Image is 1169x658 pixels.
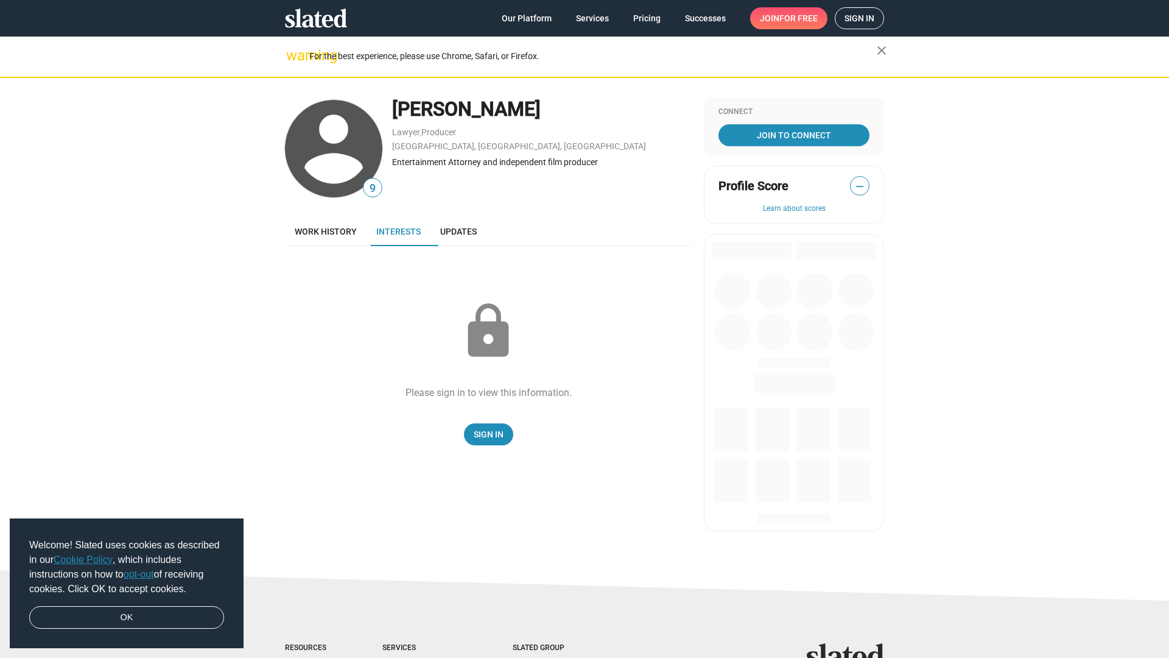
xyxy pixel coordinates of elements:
span: Services [576,7,609,29]
a: Work history [285,217,367,246]
div: Please sign in to view this information. [405,386,572,399]
button: Learn about scores [718,204,869,214]
a: Join To Connect [718,124,869,146]
a: opt-out [124,569,154,579]
span: 9 [363,180,382,197]
span: for free [779,7,818,29]
div: For the best experience, please use Chrome, Safari, or Firefox. [309,48,877,65]
span: Our Platform [502,7,552,29]
span: , [420,130,421,136]
span: Sign in [844,8,874,29]
a: Cookie Policy [54,554,113,565]
div: Slated Group [513,643,595,653]
a: Sign In [464,423,513,445]
mat-icon: close [874,43,889,58]
mat-icon: warning [286,48,301,63]
span: Join To Connect [721,124,867,146]
a: dismiss cookie message [29,606,224,629]
span: Interests [376,227,421,236]
a: Pricing [623,7,670,29]
span: Profile Score [718,178,788,194]
span: Join [760,7,818,29]
a: Our Platform [492,7,561,29]
a: Lawyer [392,127,420,137]
span: Pricing [633,7,661,29]
span: Work history [295,227,357,236]
a: Updates [430,217,486,246]
span: Sign In [474,423,504,445]
a: Joinfor free [750,7,827,29]
div: Services [382,643,464,653]
a: Interests [367,217,430,246]
a: Successes [675,7,735,29]
span: Welcome! Slated uses cookies as described in our , which includes instructions on how to of recei... [29,538,224,596]
mat-icon: lock [458,301,519,362]
div: cookieconsent [10,518,244,649]
a: [GEOGRAPHIC_DATA], [GEOGRAPHIC_DATA], [GEOGRAPHIC_DATA] [392,141,646,151]
a: Services [566,7,619,29]
span: Updates [440,227,477,236]
div: Connect [718,107,869,117]
div: [PERSON_NAME] [392,96,692,122]
span: Successes [685,7,726,29]
div: Resources [285,643,334,653]
a: Sign in [835,7,884,29]
a: Producer [421,127,456,137]
div: Entertainment Attorney and independent film producer [392,157,692,168]
span: — [851,179,869,194]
